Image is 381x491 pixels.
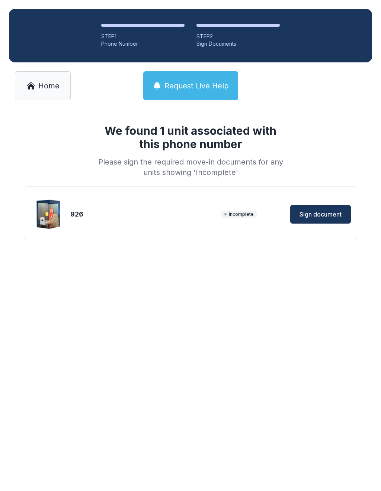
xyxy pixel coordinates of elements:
[101,33,185,40] div: STEP 1
[38,81,60,91] span: Home
[196,33,280,40] div: STEP 2
[70,209,218,220] div: 926
[95,157,286,178] div: Please sign the required move-in documents for any units showing 'Incomplete'
[101,40,185,48] div: Phone Number
[164,81,229,91] span: Request Live Help
[300,210,342,219] span: Sign document
[196,40,280,48] div: Sign Documents
[221,211,257,218] span: Incomplete
[95,124,286,151] h1: We found 1 unit associated with this phone number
